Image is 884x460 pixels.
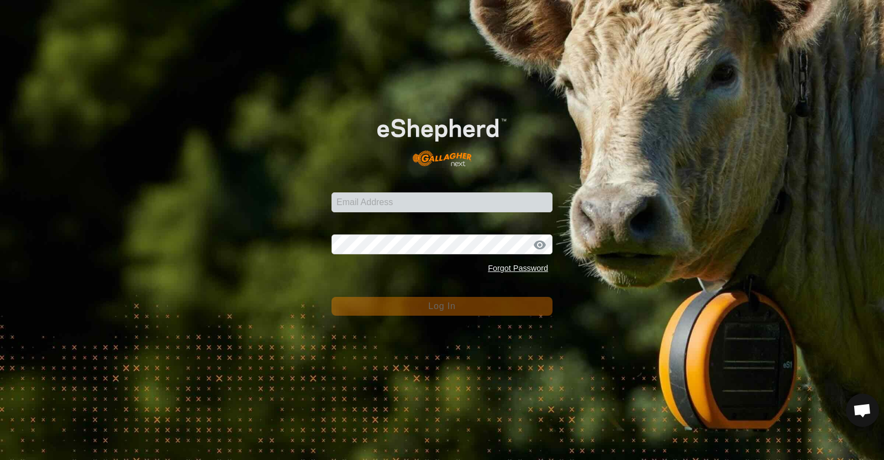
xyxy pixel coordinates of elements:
span: Log In [428,301,455,311]
a: Forgot Password [488,264,548,273]
button: Log In [331,297,552,316]
input: Email Address [331,192,552,212]
div: Open chat [846,394,879,427]
img: E-shepherd Logo [354,100,530,175]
